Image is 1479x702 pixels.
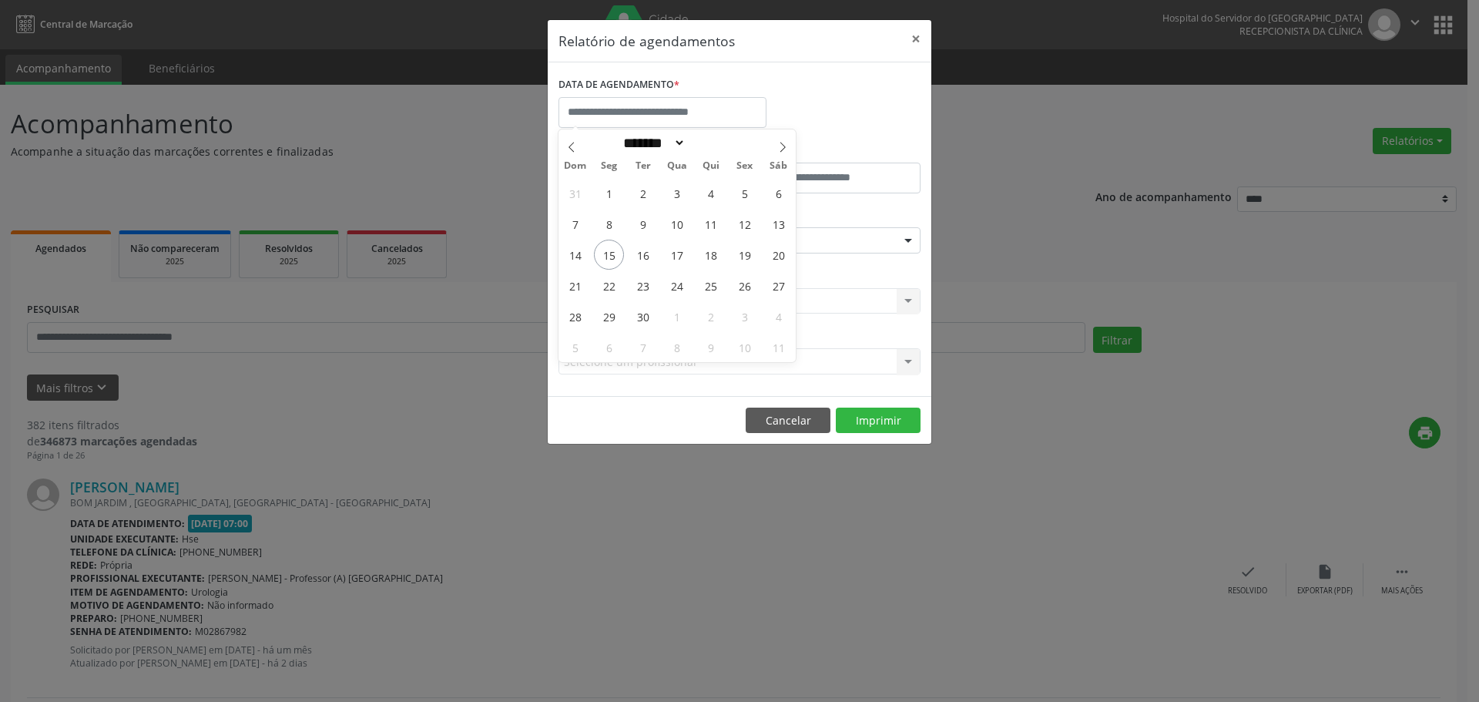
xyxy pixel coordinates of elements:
span: Setembro 17, 2025 [662,240,692,270]
span: Outubro 9, 2025 [696,332,726,362]
span: Setembro 18, 2025 [696,240,726,270]
span: Setembro 6, 2025 [763,178,793,208]
button: Imprimir [836,408,921,434]
span: Outubro 2, 2025 [696,301,726,331]
span: Qua [660,161,694,171]
span: Setembro 30, 2025 [628,301,658,331]
span: Sex [728,161,762,171]
select: Month [618,135,686,151]
span: Setembro 9, 2025 [628,209,658,239]
label: ATÉ [743,139,921,163]
span: Setembro 12, 2025 [729,209,760,239]
span: Outubro 6, 2025 [594,332,624,362]
span: Outubro 1, 2025 [662,301,692,331]
span: Setembro 21, 2025 [560,270,590,301]
span: Setembro 4, 2025 [696,178,726,208]
span: Setembro 24, 2025 [662,270,692,301]
span: Setembro 23, 2025 [628,270,658,301]
span: Dom [558,161,592,171]
span: Outubro 7, 2025 [628,332,658,362]
span: Ter [626,161,660,171]
span: Setembro 11, 2025 [696,209,726,239]
span: Agosto 31, 2025 [560,178,590,208]
span: Setembro 27, 2025 [763,270,793,301]
span: Setembro 15, 2025 [594,240,624,270]
h5: Relatório de agendamentos [558,31,735,51]
span: Setembro 25, 2025 [696,270,726,301]
span: Qui [694,161,728,171]
span: Setembro 5, 2025 [729,178,760,208]
span: Setembro 7, 2025 [560,209,590,239]
button: Cancelar [746,408,830,434]
span: Setembro 16, 2025 [628,240,658,270]
span: Setembro 2, 2025 [628,178,658,208]
span: Setembro 14, 2025 [560,240,590,270]
span: Setembro 13, 2025 [763,209,793,239]
span: Sáb [762,161,796,171]
span: Setembro 22, 2025 [594,270,624,301]
span: Outubro 8, 2025 [662,332,692,362]
label: DATA DE AGENDAMENTO [558,73,679,97]
span: Setembro 3, 2025 [662,178,692,208]
span: Setembro 20, 2025 [763,240,793,270]
span: Setembro 10, 2025 [662,209,692,239]
button: Close [900,20,931,58]
span: Outubro 10, 2025 [729,332,760,362]
span: Setembro 28, 2025 [560,301,590,331]
span: Outubro 4, 2025 [763,301,793,331]
span: Setembro 29, 2025 [594,301,624,331]
span: Setembro 1, 2025 [594,178,624,208]
span: Outubro 11, 2025 [763,332,793,362]
span: Outubro 3, 2025 [729,301,760,331]
span: Setembro 26, 2025 [729,270,760,301]
span: Setembro 8, 2025 [594,209,624,239]
span: Setembro 19, 2025 [729,240,760,270]
input: Year [686,135,736,151]
span: Outubro 5, 2025 [560,332,590,362]
span: Seg [592,161,626,171]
